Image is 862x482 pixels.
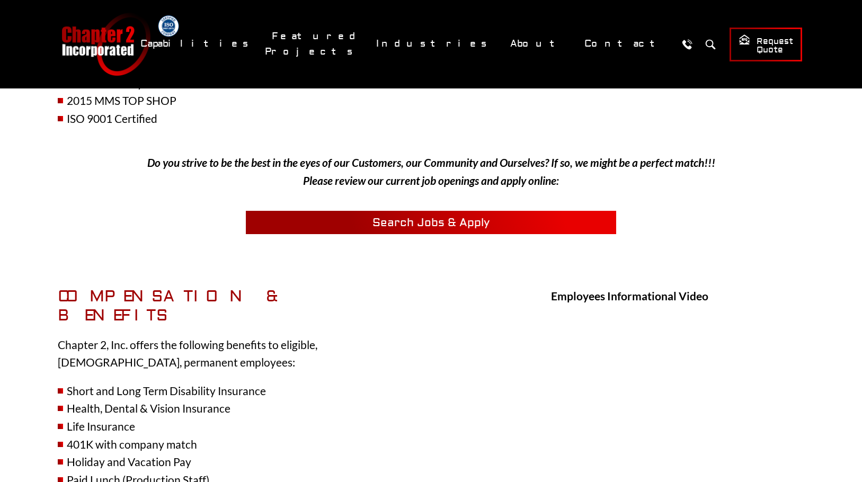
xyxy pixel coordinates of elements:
[58,336,407,371] p: Chapter 2, Inc. offers the following benefits to eligible, [DEMOGRAPHIC_DATA], permanent employees:
[60,13,150,76] a: Chapter 2 Incorporated
[58,287,407,325] h3: Compensation & Benefits
[58,453,407,471] li: Holiday and Vacation Pay
[58,92,805,110] li: 2015 MMS TOP SHOP
[577,32,672,55] a: Contact
[739,34,793,56] span: Request Quote
[730,28,802,61] a: Request Quote
[58,417,407,435] li: Life Insurance
[134,32,260,55] a: Capabilities
[58,382,407,400] li: Short and Long Term Disability Insurance
[246,211,617,234] a: Search Jobs & Apply
[372,216,490,230] span: Search Jobs & Apply
[58,110,805,128] li: ISO 9001 Certified
[503,32,572,55] a: About
[265,25,364,63] a: Featured Projects
[369,32,498,55] a: Industries
[58,435,407,453] li: 401K with company match
[701,34,721,54] button: Search
[551,289,708,302] strong: Employees Informational Video
[58,399,407,417] li: Health, Dental & Vision Insurance
[678,34,697,54] a: Call Us
[147,156,715,187] em: Do you strive to be the best in the eyes of our Customers, our Community and Ourselves? If so, we...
